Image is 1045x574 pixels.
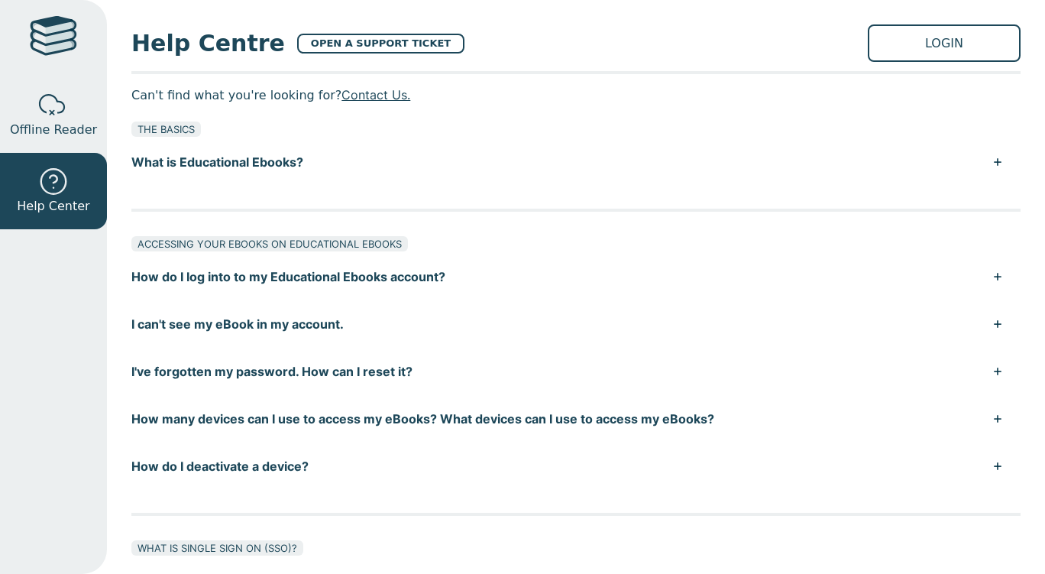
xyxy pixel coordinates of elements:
button: I've forgotten my password. How can I reset it? [131,348,1021,395]
button: How do I log into to my Educational Ebooks account? [131,253,1021,300]
div: THE BASICS [131,122,201,137]
a: OPEN A SUPPORT TICKET [297,34,464,54]
span: Help Centre [131,26,285,60]
p: Can't find what you're looking for? [131,83,1021,106]
a: LOGIN [868,24,1021,62]
button: What is Educational Ebooks? [131,138,1021,186]
span: Offline Reader [10,121,97,139]
div: WHAT IS SINGLE SIGN ON (SSO)? [131,540,303,556]
div: ACCESSING YOUR EBOOKS ON EDUCATIONAL EBOOKS [131,236,408,251]
span: Help Center [17,197,89,216]
button: I can't see my eBook in my account. [131,300,1021,348]
button: How do I deactivate a device? [131,443,1021,490]
a: Contact Us. [341,87,410,102]
button: How many devices can I use to access my eBooks? What devices can I use to access my eBooks? [131,395,1021,443]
